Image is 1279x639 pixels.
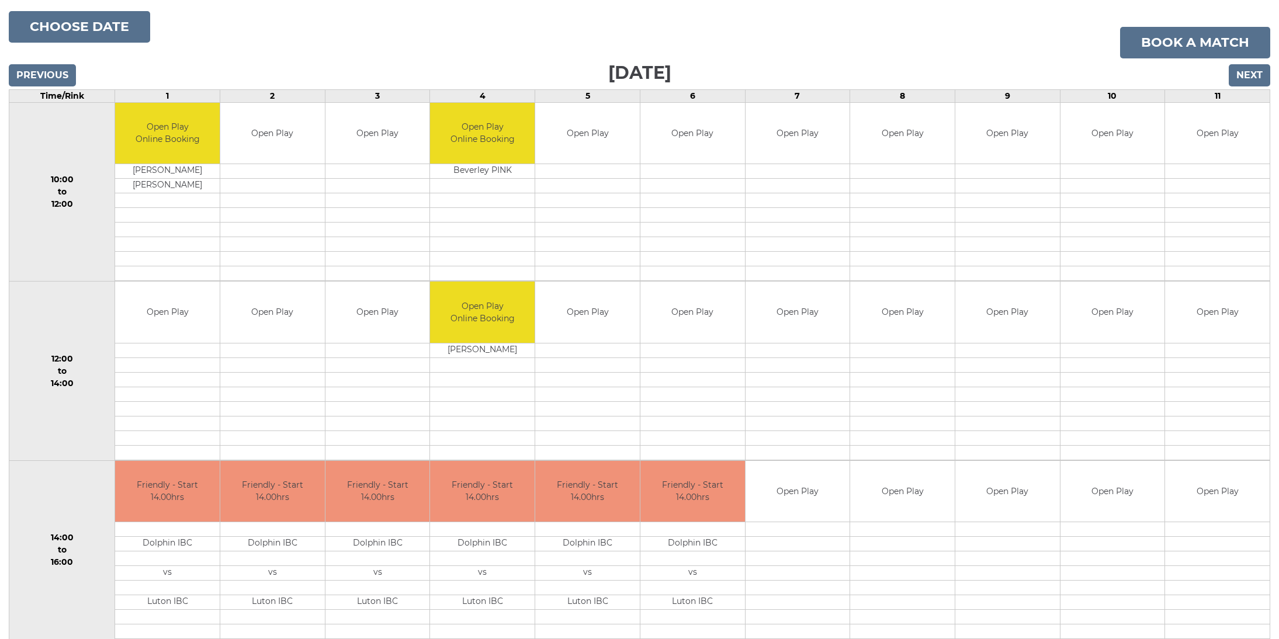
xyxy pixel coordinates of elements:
td: Open Play [115,282,220,343]
td: Luton IBC [640,595,745,610]
td: Friendly - Start 14.00hrs [220,461,325,522]
td: vs [325,566,430,581]
td: Luton IBC [535,595,640,610]
td: 8 [850,89,955,102]
td: Friendly - Start 14.00hrs [325,461,430,522]
td: Dolphin IBC [640,537,745,551]
td: Friendly - Start 14.00hrs [640,461,745,522]
td: Open Play [955,282,1060,343]
input: Previous [9,64,76,86]
td: [PERSON_NAME] [115,164,220,179]
td: Open Play [746,461,850,522]
td: [PERSON_NAME] [430,343,535,357]
td: vs [220,566,325,581]
td: Friendly - Start 14.00hrs [535,461,640,522]
td: Open Play [220,103,325,164]
td: Open Play [325,103,430,164]
td: 10 [1060,89,1165,102]
td: 11 [1165,89,1270,102]
td: Open Play [535,103,640,164]
td: vs [535,566,640,581]
input: Next [1229,64,1270,86]
td: Friendly - Start 14.00hrs [430,461,535,522]
td: Dolphin IBC [325,537,430,551]
td: 3 [325,89,430,102]
td: 4 [430,89,535,102]
td: [PERSON_NAME] [115,179,220,193]
td: Open Play [640,103,745,164]
td: Open Play [850,282,955,343]
td: Open Play [1060,282,1165,343]
td: Open Play Online Booking [430,282,535,343]
td: vs [640,566,745,581]
td: Open Play [1165,461,1270,522]
td: Open Play [1165,282,1270,343]
td: vs [115,566,220,581]
td: Friendly - Start 14.00hrs [115,461,220,522]
td: Open Play [640,282,745,343]
td: Open Play [955,103,1060,164]
button: Choose date [9,11,150,43]
a: Book a match [1120,27,1270,58]
td: Open Play [746,282,850,343]
td: Open Play [535,282,640,343]
td: 5 [535,89,640,102]
td: 6 [640,89,745,102]
td: Open Play [850,461,955,522]
td: Luton IBC [325,595,430,610]
td: Open Play [1060,461,1165,522]
td: Luton IBC [430,595,535,610]
td: Open Play [1060,103,1165,164]
td: Dolphin IBC [430,537,535,551]
td: Open Play [1165,103,1270,164]
td: 1 [115,89,220,102]
td: Open Play Online Booking [430,103,535,164]
td: Time/Rink [9,89,115,102]
td: Open Play [746,103,850,164]
td: Dolphin IBC [220,537,325,551]
td: Open Play [325,282,430,343]
td: Open Play [955,461,1060,522]
td: Beverley PINK [430,164,535,179]
td: Open Play [850,103,955,164]
td: Luton IBC [115,595,220,610]
td: 7 [745,89,850,102]
td: 12:00 to 14:00 [9,282,115,461]
td: 9 [955,89,1060,102]
td: Open Play Online Booking [115,103,220,164]
td: 2 [220,89,325,102]
td: 10:00 to 12:00 [9,102,115,282]
td: Luton IBC [220,595,325,610]
td: Dolphin IBC [115,537,220,551]
td: Open Play [220,282,325,343]
td: vs [430,566,535,581]
td: Dolphin IBC [535,537,640,551]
